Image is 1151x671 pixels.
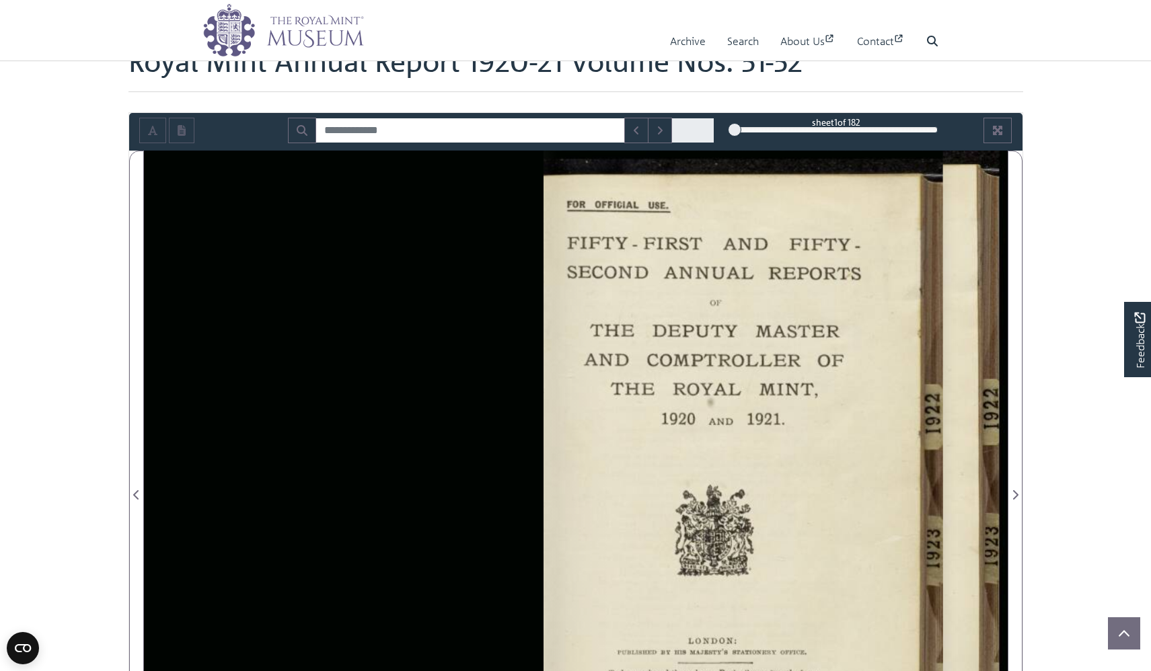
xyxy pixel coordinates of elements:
a: Search [727,22,759,61]
button: Next Match [648,118,672,143]
a: Would you like to provide feedback? [1124,302,1151,377]
span: Feedback [1131,313,1148,368]
button: Search [288,118,316,143]
button: Full screen mode [983,118,1012,143]
a: About Us [780,22,836,61]
button: Open transcription window [169,118,194,143]
button: Previous Match [624,118,648,143]
img: logo_wide.png [202,3,364,57]
a: Archive [670,22,706,61]
span: 1 [834,116,838,128]
button: Open CMP widget [7,632,39,664]
input: Search for [315,118,625,143]
div: sheet of 182 [735,116,938,128]
h1: Royal Mint Annual Report 1920-21 Volume Nos. 51-52 [128,44,1023,91]
a: Contact [857,22,905,61]
button: Scroll to top [1108,617,1140,649]
button: Toggle text selection (Alt+T) [139,118,166,143]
